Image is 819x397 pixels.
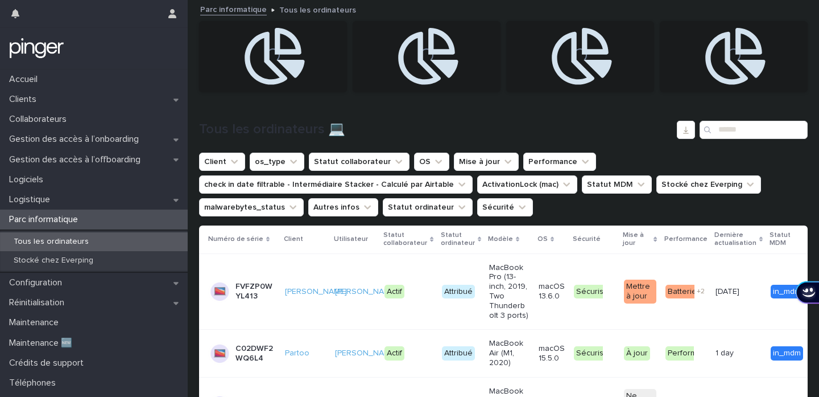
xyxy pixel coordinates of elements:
[573,233,601,245] p: Sécurité
[454,153,519,171] button: Mise à jour
[441,229,475,250] p: Statut ordinateur
[714,229,756,250] p: Dernière actualisation
[5,338,81,349] p: Maintenance 🆕
[335,287,397,297] a: [PERSON_NAME]
[383,198,473,216] button: Statut ordinateur
[208,233,263,245] p: Numéro de série
[523,153,596,171] button: Performance
[488,233,513,245] p: Modèle
[574,346,611,361] div: Sécurisé
[5,194,59,205] p: Logistique
[5,114,76,125] p: Collaborateurs
[665,285,699,299] div: Batterie
[309,153,409,171] button: Statut collaborateur
[5,237,98,247] p: Tous les ordinateurs
[664,233,708,245] p: Performance
[624,280,656,304] div: Mettre à jour
[771,285,803,299] div: in_mdm
[5,174,52,185] p: Logiciels
[697,288,705,295] span: + 2
[279,3,356,15] p: Tous les ordinateurs
[442,346,475,361] div: Attribué
[383,229,427,250] p: Statut collaborateur
[665,346,710,361] div: Performant
[5,74,47,85] p: Accueil
[285,287,347,297] a: [PERSON_NAME]
[656,175,761,194] button: Stocké chez Everping
[477,175,577,194] button: ActivationLock (mac)
[384,285,404,299] div: Actif
[574,285,611,299] div: Sécurisé
[285,349,309,358] a: Partoo
[284,233,303,245] p: Client
[5,358,93,369] p: Crédits de support
[199,175,473,194] button: check in date filtrable - Intermédiaire Stacker - Calculé par Airtable
[700,121,808,139] input: Search
[308,198,378,216] button: Autres infos
[582,175,652,194] button: Statut MDM
[5,317,68,328] p: Maintenance
[539,344,565,363] p: macOS 15.5.0
[335,349,397,358] a: [PERSON_NAME]
[715,285,742,297] p: [DATE]
[5,214,87,225] p: Parc informatique
[250,153,304,171] button: os_type
[235,282,276,301] p: FVFZP0WYL413
[414,153,449,171] button: OS
[715,346,736,358] p: 1 day
[489,339,530,367] p: MacBook Air (M1, 2020)
[623,229,651,250] p: Mise à jour
[489,263,530,321] p: MacBook Pro (13-inch, 2019, Two Thunderbolt 3 ports)
[200,2,267,15] a: Parc informatique
[477,198,533,216] button: Sécurité
[771,346,803,361] div: in_mdm
[199,121,672,138] h1: Tous les ordinateurs 💻
[384,346,404,361] div: Actif
[5,378,65,388] p: Téléphones
[334,233,368,245] p: Utilisateur
[770,229,806,250] p: Statut MDM
[442,285,475,299] div: Attribué
[5,94,45,105] p: Clients
[5,154,150,165] p: Gestion des accès à l’offboarding
[624,346,650,361] div: À jour
[235,344,276,363] p: C02DWF2WQ6L4
[199,198,304,216] button: malwarebytes_status
[5,277,71,288] p: Configuration
[5,134,148,145] p: Gestion des accès à l’onboarding
[199,153,245,171] button: Client
[5,256,102,265] p: Stocké chez Everping
[5,297,73,308] p: Réinitialisation
[537,233,548,245] p: OS
[539,282,565,301] p: macOS 13.6.0
[9,37,64,60] img: mTgBEunGTSyRkCgitkcU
